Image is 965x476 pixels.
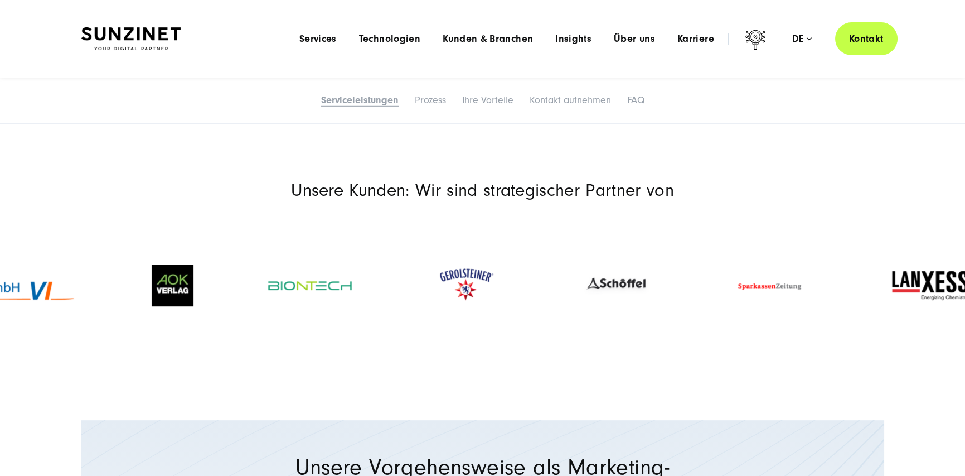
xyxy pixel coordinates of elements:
img: SUNZINET Full Service Digital Agentur [81,27,181,51]
img: Kundenlogo AOK-Verlag schwarz/grün - Digitalagentur SUNZINET [152,265,193,306]
p: Unsere Kunden: Wir sind strategischer Partner von [81,180,884,201]
img: logo_schoeffel [580,273,652,298]
a: Ihre Vorteile [462,94,513,106]
a: Über uns [614,33,655,45]
a: Services [299,33,337,45]
a: Insights [555,33,591,45]
a: Serviceleistungen [321,94,399,106]
img: Gerolsteiner Logo - Kundenprojekt - Digitalagentur SUNZINET [426,261,505,310]
a: Kunden & Branchen [443,33,533,45]
a: FAQ [627,94,644,106]
img: Kundenlogo Biontech grün - Digitalagentur SUNZINET [268,281,352,290]
img: Kundenlogo SparkassenZeitung - Digitalagentur SUNZINET [726,258,816,314]
div: de [792,33,812,45]
a: Karriere [677,33,714,45]
a: Kontakt aufnehmen [530,94,611,106]
a: Technologien [359,33,420,45]
a: Kontakt [835,22,898,55]
a: Prozess [415,94,446,106]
